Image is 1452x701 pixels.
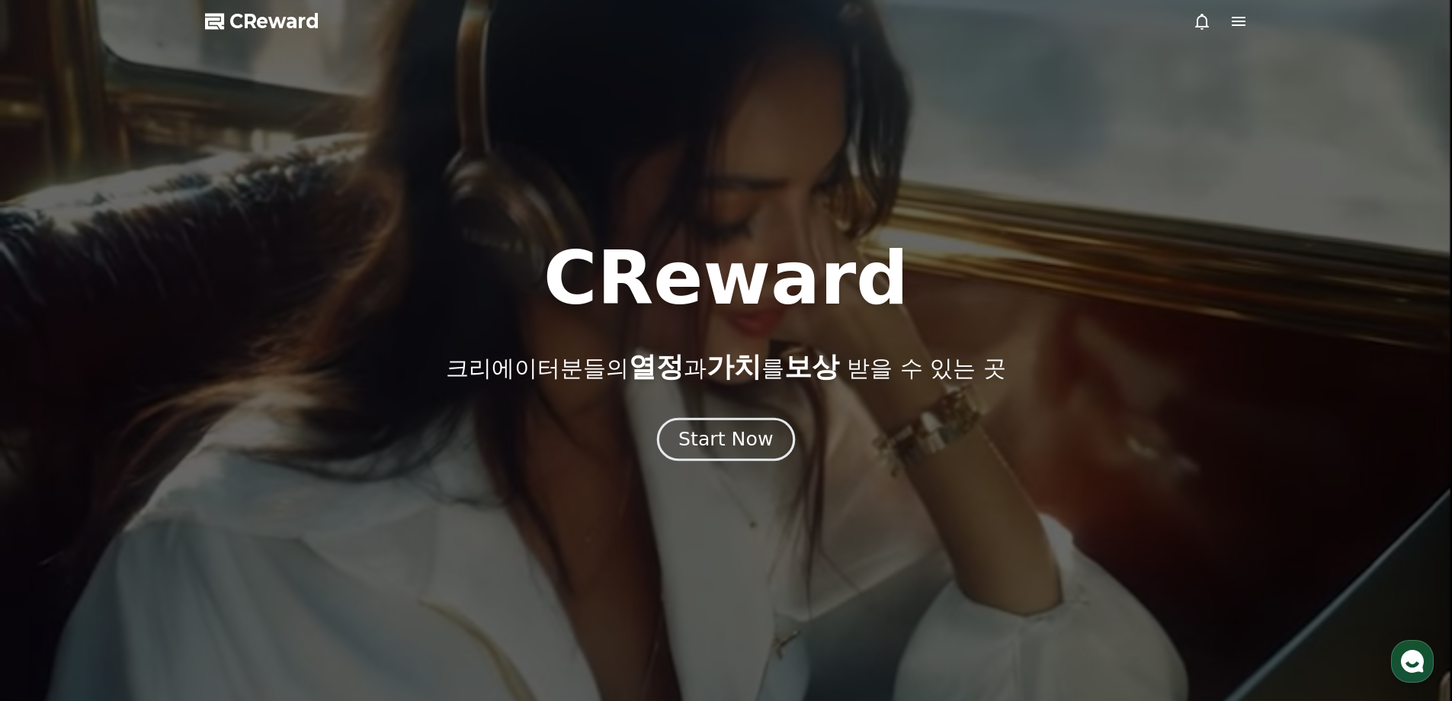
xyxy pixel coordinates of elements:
span: 보상 [784,351,839,382]
span: 가치 [707,351,761,382]
div: Start Now [678,426,773,452]
a: Start Now [660,434,792,449]
a: CReward [205,9,319,34]
span: 열정 [629,351,684,382]
a: 홈 [5,484,101,522]
span: 대화 [139,507,158,519]
button: Start Now [657,417,795,461]
p: 크리에이터분들의 과 를 받을 수 있는 곳 [446,352,1005,382]
h1: CReward [543,242,909,315]
a: 대화 [101,484,197,522]
span: 설정 [236,506,254,519]
a: 설정 [197,484,293,522]
span: CReward [229,9,319,34]
span: 홈 [48,506,57,519]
